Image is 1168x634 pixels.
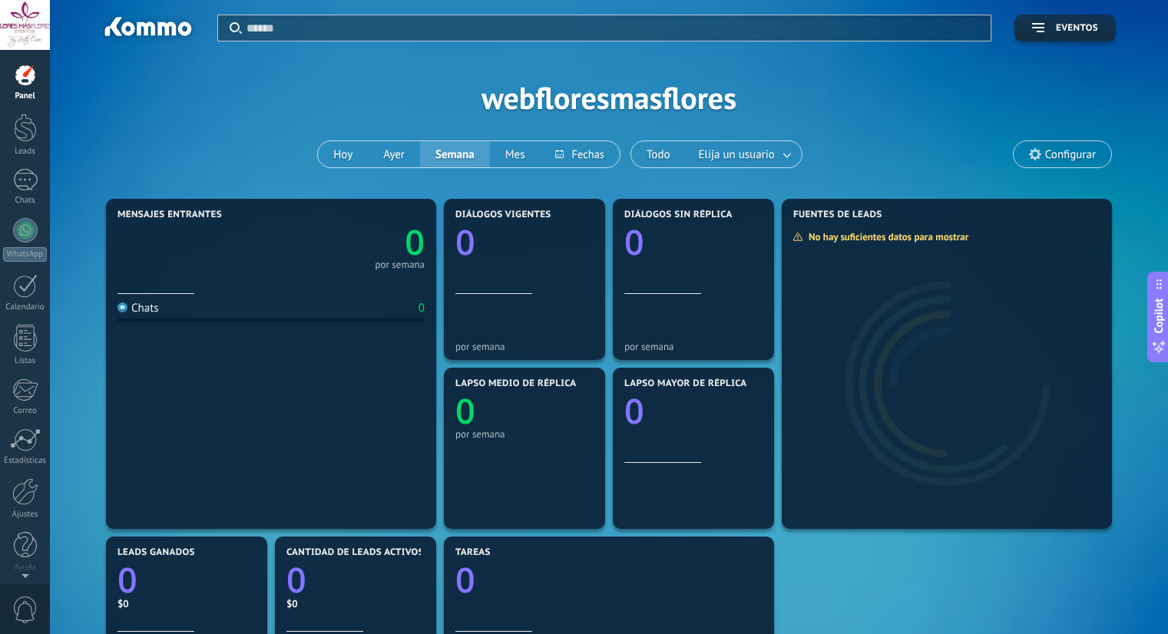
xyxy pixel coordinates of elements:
[3,356,48,366] div: Listas
[455,219,475,266] text: 0
[405,219,425,266] text: 0
[117,597,256,610] div: $0
[624,378,746,389] span: Lapso mayor de réplica
[631,141,686,167] button: Todo
[624,219,644,266] text: 0
[455,428,594,440] div: por semana
[3,147,48,157] div: Leads
[624,388,644,434] text: 0
[455,547,491,558] span: Tareas
[624,210,733,220] span: Diálogos sin réplica
[318,141,368,167] button: Hoy
[3,196,48,206] div: Chats
[419,301,425,315] div: 0
[286,556,425,603] a: 0
[455,556,763,603] a: 0
[117,301,159,315] div: Chats
[696,144,778,165] span: Elija un usuario
[286,556,306,603] text: 0
[286,547,424,558] span: Cantidad de leads activos
[368,141,420,167] button: Ayer
[1151,299,1166,334] span: Copilot
[455,556,475,603] text: 0
[540,141,619,167] button: Fechas
[455,210,551,220] span: Diálogos vigentes
[3,247,47,262] div: WhatsApp
[792,230,979,243] div: No hay suficientes datos para mostrar
[490,141,541,167] button: Mes
[117,210,222,220] span: Mensajes entrantes
[3,456,48,466] div: Estadísticas
[375,261,425,269] div: por semana
[1056,23,1098,34] span: Eventos
[271,219,425,266] a: 0
[3,510,48,520] div: Ajustes
[455,378,577,389] span: Lapso medio de réplica
[286,597,425,610] div: $0
[420,141,490,167] button: Semana
[455,341,594,352] div: por semana
[455,388,475,434] text: 0
[3,91,48,101] div: Panel
[117,556,256,603] a: 0
[793,210,882,220] span: Fuentes de leads
[624,341,763,352] div: por semana
[1014,15,1116,41] button: Eventos
[3,406,48,416] div: Correo
[686,141,802,167] button: Elija un usuario
[117,556,137,603] text: 0
[1045,148,1096,161] span: Configurar
[117,547,195,558] span: Leads ganados
[117,302,127,312] img: Chats
[3,302,48,312] div: Calendario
